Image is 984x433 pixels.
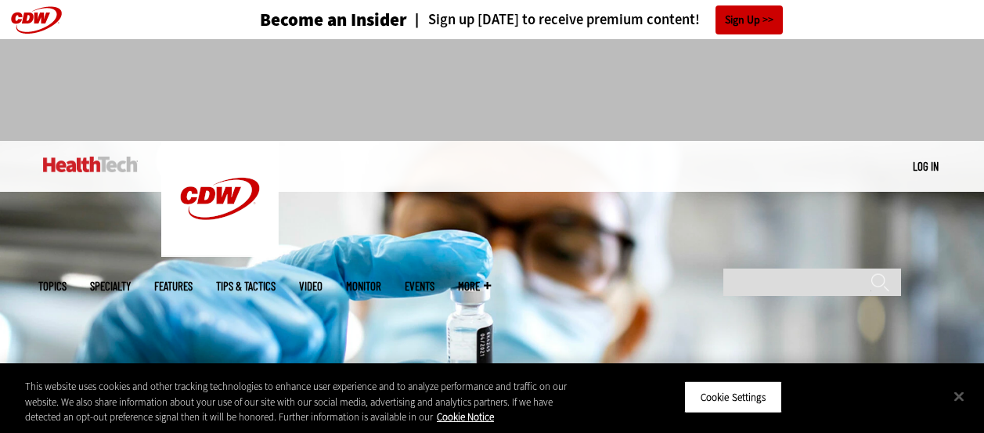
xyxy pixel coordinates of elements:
iframe: advertisement [207,55,777,125]
a: Events [405,280,434,292]
a: Video [299,280,323,292]
a: MonITor [346,280,381,292]
button: Cookie Settings [684,381,782,413]
div: This website uses cookies and other tracking technologies to enhance user experience and to analy... [25,379,590,425]
a: Sign up [DATE] to receive premium content! [407,13,700,27]
a: Tips & Tactics [216,280,276,292]
div: User menu [913,158,939,175]
a: Become an Insider [201,11,407,29]
span: Topics [38,280,67,292]
button: Close [942,379,976,413]
a: Features [154,280,193,292]
img: Home [43,157,138,172]
a: Log in [913,159,939,173]
a: Sign Up [715,5,783,34]
img: Home [161,141,279,257]
span: Specialty [90,280,131,292]
a: CDW [161,244,279,261]
a: More information about your privacy [437,410,494,424]
h3: Become an Insider [260,11,407,29]
span: More [458,280,491,292]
